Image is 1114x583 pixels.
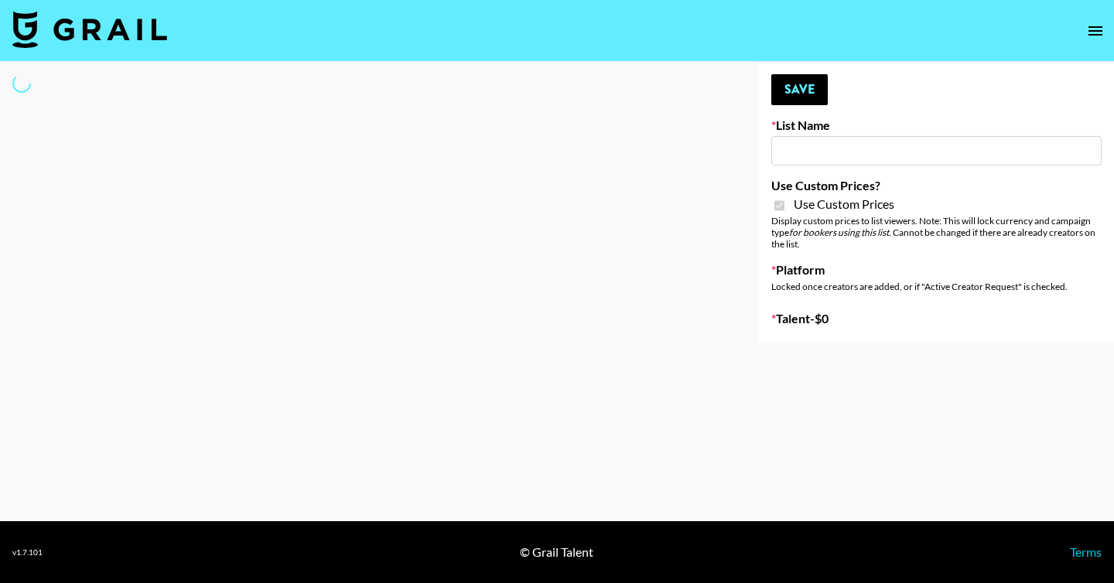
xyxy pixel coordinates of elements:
img: Grail Talent [12,11,167,48]
div: Display custom prices to list viewers. Note: This will lock currency and campaign type . Cannot b... [771,215,1102,250]
a: Terms [1070,544,1102,559]
label: Use Custom Prices? [771,178,1102,193]
label: Talent - $ 0 [771,311,1102,326]
div: Locked once creators are added, or if "Active Creator Request" is checked. [771,281,1102,292]
label: Platform [771,262,1102,278]
label: List Name [771,118,1102,133]
em: for bookers using this list [789,227,889,238]
span: Use Custom Prices [794,196,894,212]
div: v 1.7.101 [12,547,43,557]
button: open drawer [1080,15,1111,46]
div: © Grail Talent [520,544,593,560]
button: Save [771,74,828,105]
